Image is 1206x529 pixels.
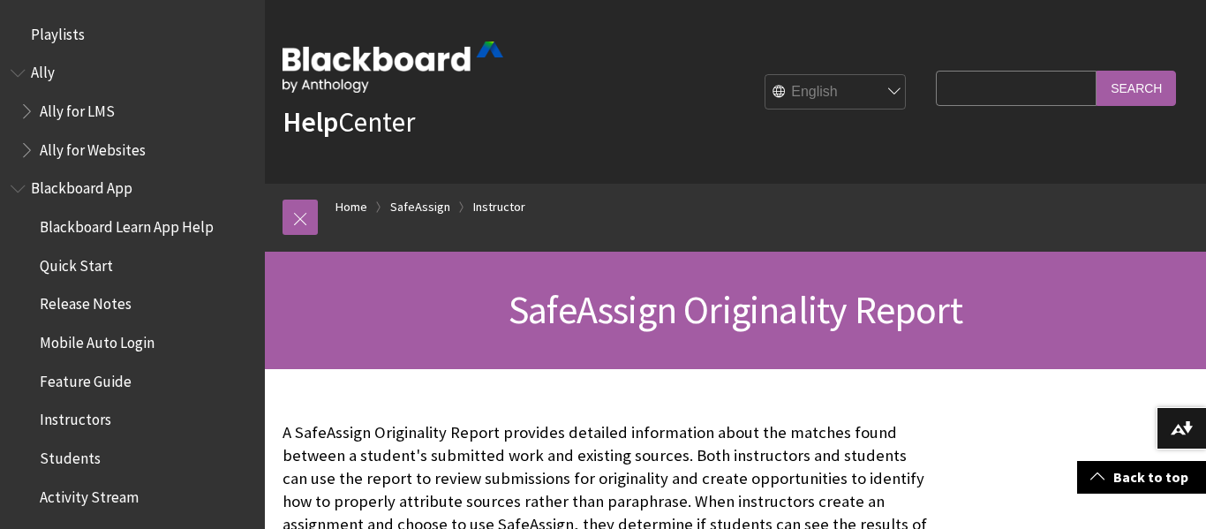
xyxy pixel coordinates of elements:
[390,196,450,218] a: SafeAssign
[509,285,962,334] span: SafeAssign Originality Report
[283,42,503,93] img: Blackboard by Anthology
[40,482,139,506] span: Activity Stream
[1097,71,1176,105] input: Search
[31,58,55,82] span: Ally
[40,251,113,275] span: Quick Start
[40,405,111,429] span: Instructors
[31,19,85,43] span: Playlists
[40,96,115,120] span: Ally for LMS
[283,104,338,140] strong: Help
[11,58,254,165] nav: Book outline for Anthology Ally Help
[1077,461,1206,494] a: Back to top
[283,104,415,140] a: HelpCenter
[40,443,101,467] span: Students
[473,196,525,218] a: Instructor
[40,212,214,236] span: Blackboard Learn App Help
[40,135,146,159] span: Ally for Websites
[31,174,132,198] span: Blackboard App
[40,328,155,351] span: Mobile Auto Login
[765,75,907,110] select: Site Language Selector
[40,290,132,314] span: Release Notes
[40,367,132,390] span: Feature Guide
[335,196,367,218] a: Home
[11,19,254,49] nav: Book outline for Playlists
